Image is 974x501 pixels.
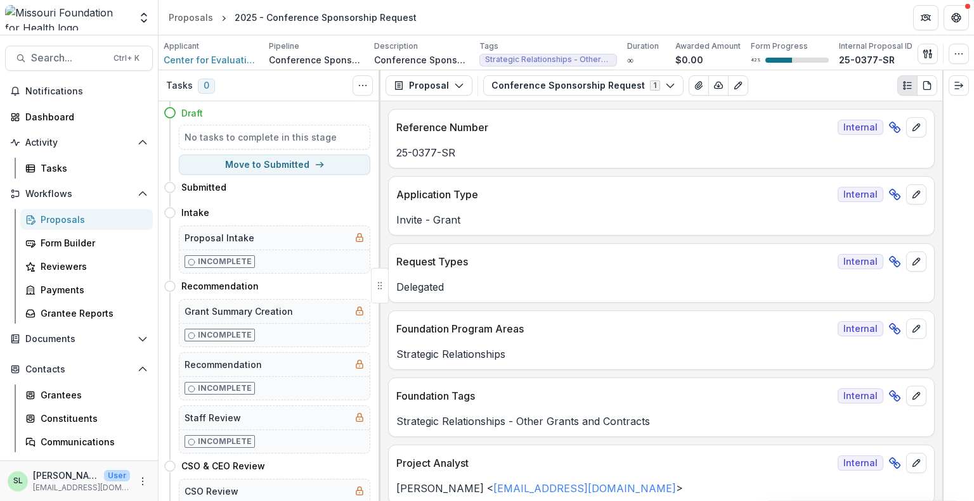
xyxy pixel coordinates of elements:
button: Open Workflows [5,184,153,204]
p: [PERSON_NAME] < > [396,481,926,496]
p: Incomplete [198,383,252,394]
button: Conference Sponsorship Request1 [483,75,684,96]
p: Description [374,41,418,52]
button: Open entity switcher [135,5,153,30]
span: Internal [838,120,883,135]
h4: CSO & CEO Review [181,459,265,472]
p: Pipeline [269,41,299,52]
a: [EMAIL_ADDRESS][DOMAIN_NAME] [493,482,676,495]
div: Form Builder [41,236,143,250]
div: Proposals [169,11,213,24]
button: Expand right [949,75,969,96]
h5: Grant Summary Creation [185,305,293,318]
span: Strategic Relationships - Other Grants and Contracts [485,55,611,64]
p: Form Progress [751,41,808,52]
div: Ctrl + K [111,51,142,65]
p: $0.00 [675,53,703,67]
button: Toggle View Cancelled Tasks [353,75,373,96]
a: Proposals [20,209,153,230]
div: Communications [41,435,143,448]
button: Partners [913,5,938,30]
a: Grantee Reports [20,303,153,324]
p: Request Types [396,254,833,269]
button: edit [906,117,926,137]
button: edit [906,319,926,339]
p: Foundation Program Areas [396,321,833,336]
button: PDF view [917,75,937,96]
a: Reviewers [20,256,153,277]
div: Payments [41,283,143,296]
span: Documents [25,334,133,345]
p: Awarded Amount [675,41,741,52]
p: Reference Number [396,120,833,135]
p: Incomplete [198,436,252,447]
a: Payments [20,279,153,300]
h4: Submitted [181,181,226,194]
span: Internal [838,321,883,336]
p: Delegated [396,279,926,295]
span: Activity [25,137,133,148]
button: Open Documents [5,329,153,349]
p: Tags [479,41,498,52]
button: Edit as form [728,75,748,96]
a: Dashboard [5,106,153,127]
span: Internal [838,187,883,202]
div: 2025 - Conference Sponsorship Request [235,11,417,24]
a: Grantees [20,384,153,405]
p: Conference Sponsorship [269,53,364,67]
h3: Tasks [166,80,193,91]
span: Internal [838,455,883,471]
p: 25-0377-SR [839,53,895,67]
h5: CSO Review [185,485,238,498]
button: More [135,474,150,489]
a: Communications [20,431,153,452]
div: Grantee Reports [41,307,143,320]
span: Center for Evaluation Innovation Inc [164,53,259,67]
span: Search... [31,52,106,64]
button: Get Help [944,5,969,30]
a: Tasks [20,158,153,179]
p: 42 % [751,56,760,65]
button: Move to Submitted [179,155,370,175]
span: Internal [838,254,883,269]
p: Foundation Tags [396,388,833,403]
p: Internal Proposal ID [839,41,912,52]
div: Reviewers [41,260,143,273]
div: Constituents [41,412,143,425]
button: Plaintext view [897,75,918,96]
p: [PERSON_NAME] [33,469,99,482]
h4: Intake [181,206,209,219]
h4: Recommendation [181,279,259,293]
button: View Attached Files [689,75,709,96]
h5: Recommendation [185,358,262,371]
button: Proposal [386,75,472,96]
img: Missouri Foundation for Health logo [5,5,130,30]
div: Sada Lindsey [13,477,23,485]
span: Notifications [25,86,148,97]
button: Open Data & Reporting [5,457,153,478]
p: Project Analyst [396,455,833,471]
p: Strategic Relationships [396,346,926,362]
span: 0 [198,79,215,94]
p: Duration [627,41,659,52]
button: edit [906,386,926,406]
p: Conference Sponsorship [374,53,469,67]
a: Proposals [164,8,218,27]
div: Tasks [41,162,143,175]
h5: Staff Review [185,411,241,424]
p: [EMAIL_ADDRESS][DOMAIN_NAME] [33,482,130,493]
span: Workflows [25,189,133,200]
p: Invite - Grant [396,212,926,227]
h4: Draft [181,106,203,120]
button: edit [906,453,926,473]
div: Dashboard [25,110,143,124]
button: Open Contacts [5,359,153,379]
p: Incomplete [198,256,252,267]
button: edit [906,251,926,272]
div: Proposals [41,213,143,226]
h5: No tasks to complete in this stage [185,130,365,144]
nav: breadcrumb [164,8,422,27]
p: Applicant [164,41,199,52]
p: User [104,470,130,481]
p: ∞ [627,53,633,67]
